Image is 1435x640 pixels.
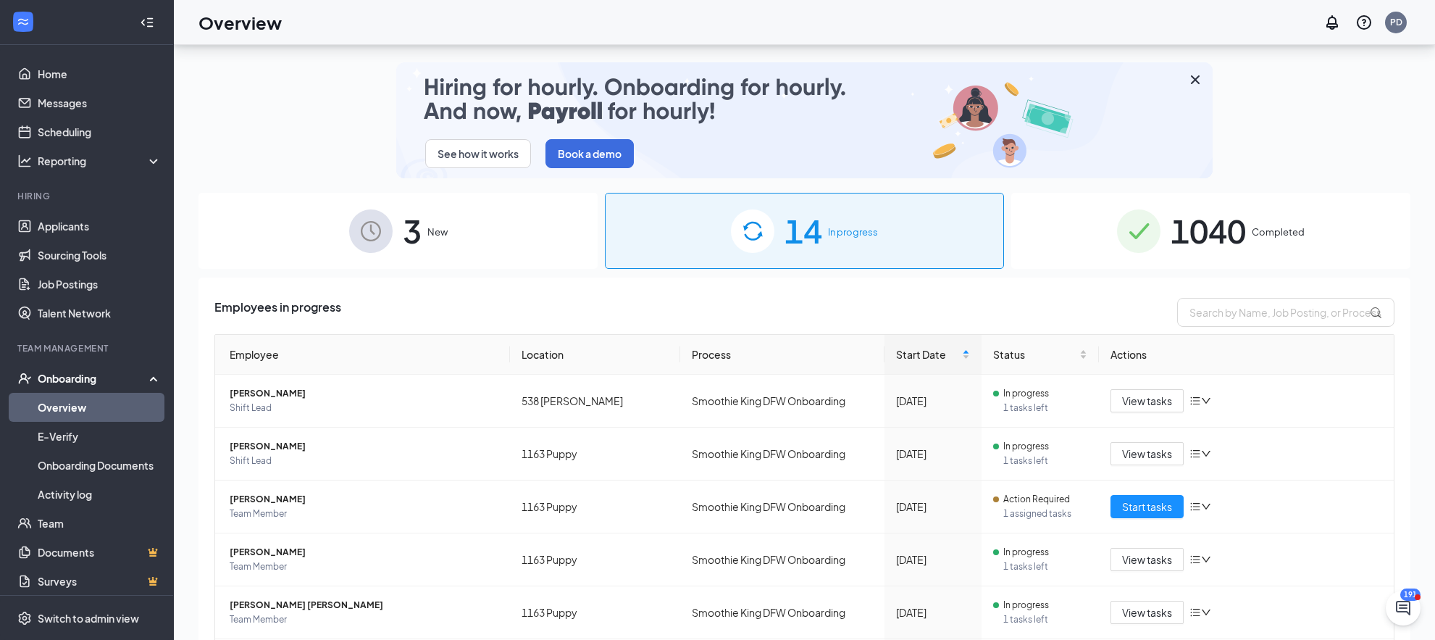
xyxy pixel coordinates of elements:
[38,393,162,422] a: Overview
[38,422,162,451] a: E-Verify
[1122,393,1172,409] span: View tasks
[1003,560,1087,574] span: 1 tasks left
[1003,386,1049,401] span: In progress
[1189,501,1201,512] span: bars
[993,346,1076,362] span: Status
[38,480,162,509] a: Activity log
[510,533,681,586] td: 1163 Puppy
[1099,335,1394,375] th: Actions
[427,225,448,239] span: New
[230,401,498,415] span: Shift Lead
[230,507,498,521] span: Team Member
[1110,601,1184,624] button: View tasks
[1177,298,1394,327] input: Search by Name, Job Posting, or Process
[896,446,970,462] div: [DATE]
[1189,554,1201,565] span: bars
[38,59,162,88] a: Home
[510,335,681,375] th: Location
[510,481,681,533] td: 1163 Puppy
[214,298,341,327] span: Employees in progress
[1390,16,1402,28] div: PD
[425,139,531,168] button: See how it works
[38,212,162,241] a: Applicants
[403,206,422,256] span: 3
[982,335,1099,375] th: Status
[680,586,884,639] td: Smoothie King DFW Onboarding
[140,15,154,30] svg: Collapse
[896,604,970,620] div: [DATE]
[680,335,884,375] th: Process
[230,492,498,507] span: [PERSON_NAME]
[1400,589,1421,601] div: 191
[17,190,159,202] div: Hiring
[1003,612,1087,627] span: 1 tasks left
[1122,604,1172,620] span: View tasks
[38,270,162,299] a: Job Postings
[1201,396,1211,406] span: down
[38,451,162,480] a: Onboarding Documents
[680,533,884,586] td: Smoothie King DFW Onboarding
[198,10,282,35] h1: Overview
[1122,499,1172,515] span: Start tasks
[1201,449,1211,459] span: down
[17,371,32,386] svg: UserCheck
[230,612,498,627] span: Team Member
[510,586,681,639] td: 1163 Puppy
[1187,71,1204,88] svg: Cross
[1122,552,1172,568] span: View tasks
[38,117,162,146] a: Scheduling
[896,552,970,568] div: [DATE]
[1003,454,1087,468] span: 1 tasks left
[1003,439,1049,454] span: In progress
[680,481,884,533] td: Smoothie King DFW Onboarding
[230,560,498,574] span: Team Member
[896,346,959,362] span: Start Date
[510,375,681,428] td: 538 [PERSON_NAME]
[38,371,149,386] div: Onboarding
[1003,492,1070,507] span: Action Required
[896,499,970,515] div: [DATE]
[38,299,162,328] a: Talent Network
[1110,442,1184,465] button: View tasks
[17,154,32,168] svg: Analysis
[396,62,1213,178] img: payroll-small.gif
[38,154,162,168] div: Reporting
[1003,598,1049,612] span: In progress
[1003,401,1087,415] span: 1 tasks left
[38,241,162,270] a: Sourcing Tools
[828,225,878,239] span: In progress
[230,454,498,468] span: Shift Lead
[38,509,162,538] a: Team
[1252,225,1305,239] span: Completed
[1201,607,1211,618] span: down
[545,139,634,168] button: Book a demo
[680,375,884,428] td: Smoothie King DFW Onboarding
[1201,502,1211,512] span: down
[1201,554,1211,565] span: down
[1189,395,1201,407] span: bars
[17,342,159,354] div: Team Management
[1386,591,1421,626] iframe: Intercom live chat
[17,611,32,626] svg: Settings
[896,393,970,409] div: [DATE]
[215,335,510,375] th: Employee
[1110,389,1184,412] button: View tasks
[1110,495,1184,518] button: Start tasks
[1189,448,1201,460] span: bars
[230,439,498,454] span: [PERSON_NAME]
[680,428,884,481] td: Smoothie King DFW Onboarding
[1110,548,1184,571] button: View tasks
[1323,14,1341,31] svg: Notifications
[38,567,162,596] a: SurveysCrown
[510,428,681,481] td: 1163 Puppy
[230,598,498,612] span: [PERSON_NAME] [PERSON_NAME]
[1171,206,1246,256] span: 1040
[1189,607,1201,618] span: bars
[38,611,139,626] div: Switch to admin view
[785,206,822,256] span: 14
[16,14,30,29] svg: WorkstreamLogo
[1122,446,1172,462] span: View tasks
[38,88,162,117] a: Messages
[1003,507,1087,521] span: 1 assigned tasks
[1003,545,1049,560] span: In progress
